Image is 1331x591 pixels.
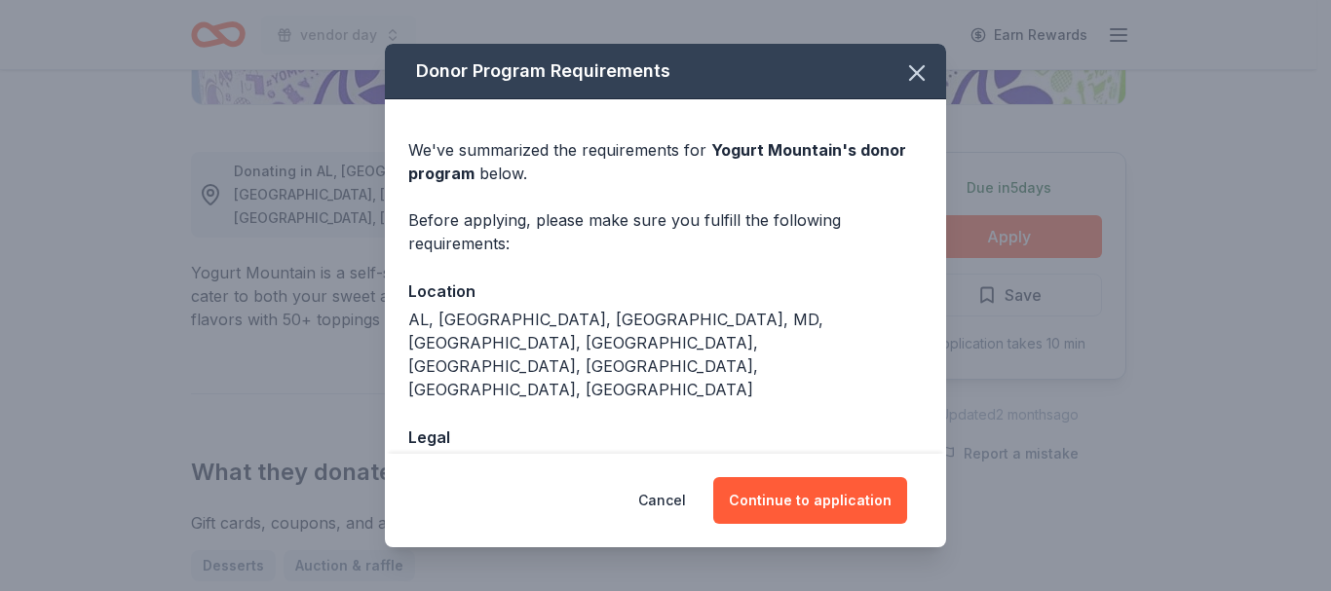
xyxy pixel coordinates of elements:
div: Donor Program Requirements [385,44,946,99]
div: Location [408,278,923,304]
div: We've summarized the requirements for below. [408,138,923,185]
div: Legal [408,425,923,450]
div: AL, [GEOGRAPHIC_DATA], [GEOGRAPHIC_DATA], MD, [GEOGRAPHIC_DATA], [GEOGRAPHIC_DATA], [GEOGRAPHIC_D... [408,308,923,401]
div: Before applying, please make sure you fulfill the following requirements: [408,208,923,255]
button: Cancel [638,477,686,524]
button: Continue to application [713,477,907,524]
